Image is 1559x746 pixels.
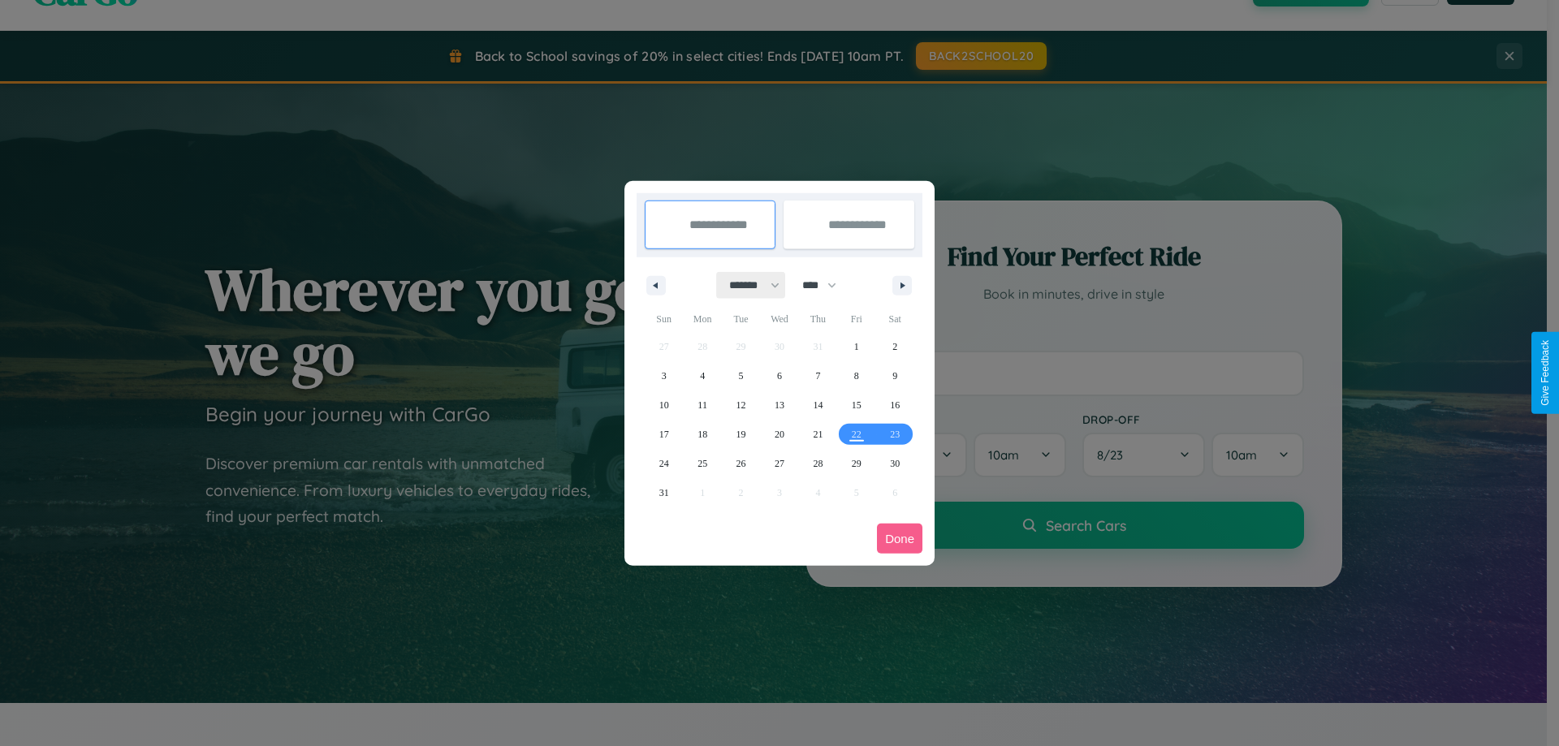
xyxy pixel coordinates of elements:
[683,306,721,332] span: Mon
[837,306,875,332] span: Fri
[760,361,798,390] button: 6
[876,306,914,332] span: Sat
[739,361,744,390] span: 5
[1540,340,1551,406] div: Give Feedback
[799,449,837,478] button: 28
[837,420,875,449] button: 22
[775,420,784,449] span: 20
[876,449,914,478] button: 30
[890,390,900,420] span: 16
[813,449,823,478] span: 28
[877,524,922,554] button: Done
[722,449,760,478] button: 26
[736,420,746,449] span: 19
[852,420,862,449] span: 22
[683,361,721,390] button: 4
[760,306,798,332] span: Wed
[852,390,862,420] span: 15
[659,449,669,478] span: 24
[697,449,707,478] span: 25
[683,390,721,420] button: 11
[799,390,837,420] button: 14
[697,420,707,449] span: 18
[722,361,760,390] button: 5
[645,361,683,390] button: 3
[890,420,900,449] span: 23
[722,306,760,332] span: Tue
[799,361,837,390] button: 7
[760,420,798,449] button: 20
[854,361,859,390] span: 8
[837,332,875,361] button: 1
[697,390,707,420] span: 11
[876,390,914,420] button: 16
[659,390,669,420] span: 10
[813,420,823,449] span: 21
[813,390,823,420] span: 14
[645,306,683,332] span: Sun
[837,449,875,478] button: 29
[760,449,798,478] button: 27
[645,449,683,478] button: 24
[645,420,683,449] button: 17
[775,390,784,420] span: 13
[659,420,669,449] span: 17
[722,420,760,449] button: 19
[645,478,683,507] button: 31
[892,332,897,361] span: 2
[700,361,705,390] span: 4
[876,332,914,361] button: 2
[876,420,914,449] button: 23
[662,361,667,390] span: 3
[777,361,782,390] span: 6
[683,449,721,478] button: 25
[837,361,875,390] button: 8
[736,390,746,420] span: 12
[799,420,837,449] button: 21
[799,306,837,332] span: Thu
[892,361,897,390] span: 9
[876,361,914,390] button: 9
[736,449,746,478] span: 26
[890,449,900,478] span: 30
[854,332,859,361] span: 1
[659,478,669,507] span: 31
[815,361,820,390] span: 7
[775,449,784,478] span: 27
[645,390,683,420] button: 10
[683,420,721,449] button: 18
[837,390,875,420] button: 15
[852,449,862,478] span: 29
[760,390,798,420] button: 13
[722,390,760,420] button: 12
